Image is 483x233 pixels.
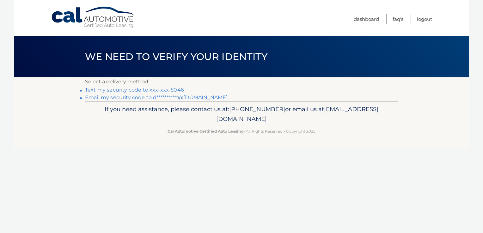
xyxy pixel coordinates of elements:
[229,105,285,113] span: [PHONE_NUMBER]
[89,128,394,134] p: - All Rights Reserved - Copyright 2025
[85,77,398,86] p: Select a delivery method:
[393,14,403,24] a: FAQ's
[354,14,379,24] a: Dashboard
[85,87,184,93] a: Text my security code to xxx-xxx-5046
[85,51,267,63] span: We need to verify your identity
[89,104,394,124] p: If you need assistance, please contact us at: or email us at
[417,14,432,24] a: Logout
[168,129,243,134] strong: Cal Automotive Certified Auto Leasing
[51,6,136,29] a: Cal Automotive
